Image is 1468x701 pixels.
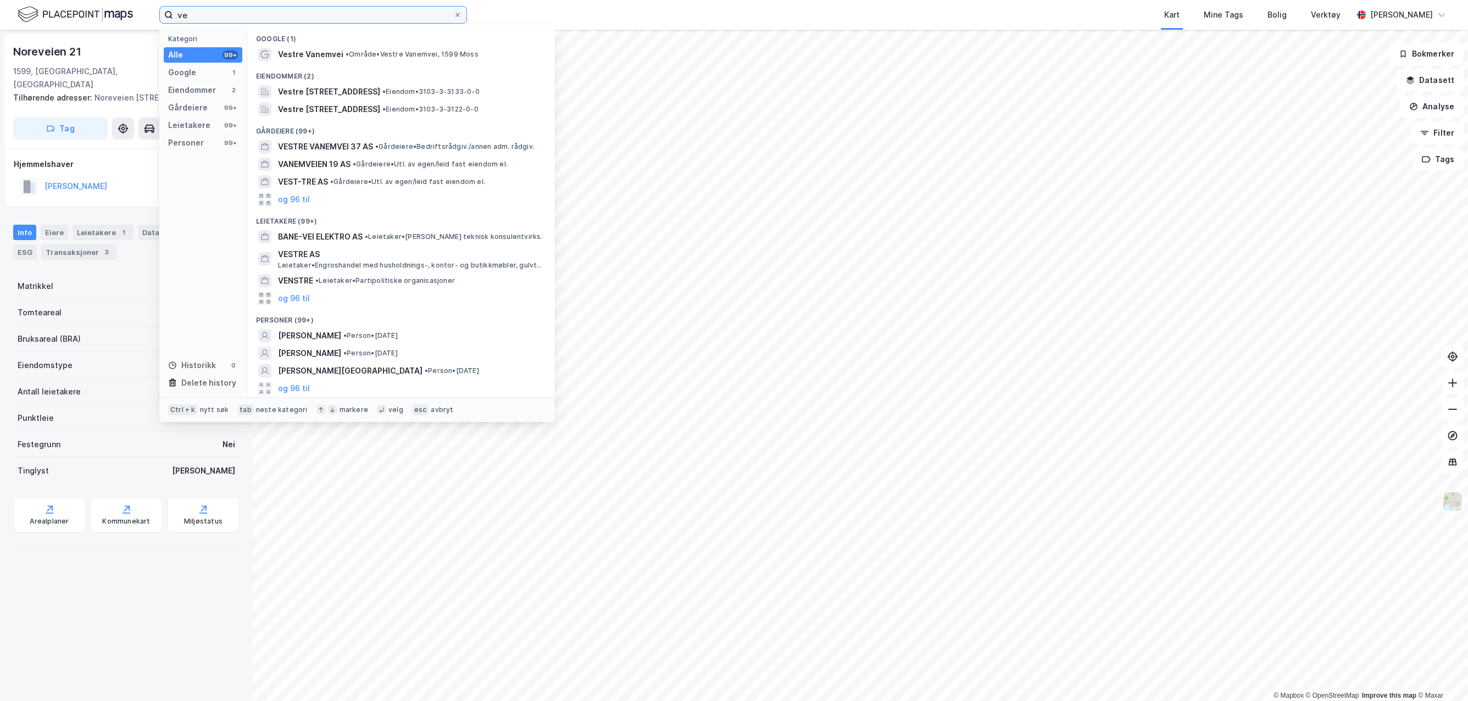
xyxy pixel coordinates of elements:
div: 99+ [223,51,238,59]
div: Tinglyst [18,464,49,477]
span: • [425,366,428,375]
div: velg [388,405,403,414]
div: Historikk [168,359,216,372]
input: Søk på adresse, matrikkel, gårdeiere, leietakere eller personer [173,7,453,23]
span: • [343,349,347,357]
span: Vestre Vanemvei [278,48,343,61]
span: • [315,276,319,285]
div: Noreveien [STREET_ADDRESS] [13,91,231,104]
div: Personer (99+) [247,307,555,327]
div: 1 [229,68,238,77]
div: Datasett [138,225,179,240]
button: og 96 til [278,292,310,305]
a: Mapbox [1274,692,1304,699]
div: Transaksjoner [41,244,116,260]
div: Gårdeiere [168,101,208,114]
div: Leietakere (99+) [247,208,555,228]
div: Kart [1164,8,1180,21]
div: Info [13,225,36,240]
span: Eiendom • 3103-3-3133-0-0 [382,87,480,96]
span: BANE-VEI ELEKTRO AS [278,230,363,243]
span: Område • Vestre Vanemvei, 1599 Moss [346,50,479,59]
span: VANEMVEIEN 19 AS [278,158,351,171]
div: Tomteareal [18,306,62,319]
span: Leietaker • Partipolitiske organisasjoner [315,276,455,285]
span: • [375,142,379,151]
span: Gårdeiere • Utl. av egen/leid fast eiendom el. [353,160,508,169]
span: • [382,87,386,96]
div: Antall leietakere [18,385,81,398]
span: Person • [DATE] [343,331,398,340]
div: neste kategori [256,405,308,414]
div: 3 [101,247,112,258]
button: Analyse [1400,96,1464,118]
span: VENSTRE [278,274,313,287]
span: • [382,105,386,113]
div: nytt søk [200,405,229,414]
span: Gårdeiere • Utl. av egen/leid fast eiendom el. [330,177,485,186]
div: 99+ [223,138,238,147]
div: Mine Tags [1204,8,1243,21]
div: Gårdeiere (99+) [247,118,555,138]
div: Hjemmelshaver [14,158,239,171]
div: tab [237,404,254,415]
span: [PERSON_NAME][GEOGRAPHIC_DATA] [278,364,422,377]
span: Gårdeiere • Bedriftsrådgiv./annen adm. rådgiv. [375,142,535,151]
div: Kategori [168,35,242,43]
div: esc [412,404,429,415]
div: Ctrl + k [168,404,198,415]
div: [PERSON_NAME] [172,464,235,477]
div: Delete history [181,376,236,390]
span: Person • [DATE] [425,366,479,375]
div: Bruksareal (BRA) [18,332,81,346]
div: markere [340,405,368,414]
button: Tag [13,118,108,140]
div: Festegrunn [18,438,60,451]
div: Matrikkel [18,280,53,293]
span: • [343,331,347,340]
div: Miljøstatus [184,517,223,526]
div: Eiendommer (2) [247,63,555,83]
button: og 96 til [278,382,310,395]
div: 1 [118,227,129,238]
div: Nei [223,438,235,451]
span: [PERSON_NAME] [278,329,341,342]
div: Eiendomstype [18,359,73,372]
span: VEST-TRE AS [278,175,328,188]
button: Bokmerker [1389,43,1464,65]
div: ESG [13,244,37,260]
div: Google (1) [247,26,555,46]
span: Leietaker • [PERSON_NAME] teknisk konsulentvirks. [365,232,543,241]
div: Google [168,66,196,79]
div: Eiere [41,225,68,240]
span: • [346,50,349,58]
span: VESTRE AS [278,248,542,261]
div: avbryt [431,405,453,414]
div: Arealplaner [30,517,69,526]
div: Noreveien 21 [13,43,84,60]
span: [PERSON_NAME] [278,347,341,360]
div: Verktøy [1311,8,1341,21]
span: Vestre [STREET_ADDRESS] [278,85,380,98]
div: 1599, [GEOGRAPHIC_DATA], [GEOGRAPHIC_DATA] [13,65,190,91]
span: • [365,232,368,241]
div: Kommunekart [102,517,150,526]
div: Eiendommer [168,84,216,97]
img: logo.f888ab2527a4732fd821a326f86c7f29.svg [18,5,133,24]
iframe: Chat Widget [1413,648,1468,701]
div: 99+ [223,103,238,112]
div: Alle [168,48,183,62]
a: OpenStreetMap [1306,692,1359,699]
div: Leietakere [168,119,210,132]
button: Datasett [1397,69,1464,91]
span: • [330,177,333,186]
span: Person • [DATE] [343,349,398,358]
div: 99+ [223,121,238,130]
div: 0 [229,361,238,370]
div: Punktleie [18,411,54,425]
span: Leietaker • Engroshandel med husholdnings-, kontor- og butikkmøbler, gulvtepper og belysningsutstyr [278,261,544,270]
span: Tilhørende adresser: [13,93,94,102]
span: Eiendom • 3103-3-3122-0-0 [382,105,479,114]
a: Improve this map [1362,692,1416,699]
